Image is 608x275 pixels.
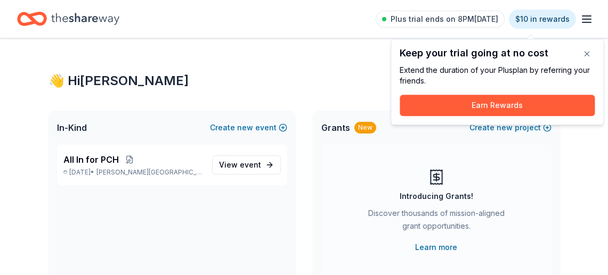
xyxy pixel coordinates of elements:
p: [DATE] • [63,168,204,177]
a: View event [212,155,281,174]
span: Grants [321,121,350,134]
div: New [354,122,376,134]
span: [PERSON_NAME][GEOGRAPHIC_DATA], [GEOGRAPHIC_DATA] [96,168,203,177]
button: Createnewevent [210,121,287,134]
span: event [240,160,261,169]
button: Createnewproject [469,121,552,134]
span: Plus trial ends on 8PM[DATE] [391,13,498,26]
a: Home [17,6,119,31]
div: Keep your trial going at no cost [400,48,595,59]
span: In-Kind [57,121,87,134]
span: View [219,159,261,171]
a: Plus trial ends on 8PM[DATE] [376,11,505,28]
button: Earn Rewards [400,95,595,116]
span: All In for PCH [63,153,119,166]
div: Discover thousands of mission-aligned grant opportunities. [364,207,509,237]
div: 👋 Hi [PERSON_NAME] [48,72,560,89]
div: Introducing Grants! [400,190,473,203]
a: Learn more [415,241,457,254]
a: $10 in rewards [509,10,576,29]
span: new [237,121,253,134]
div: Extend the duration of your Plus plan by referring your friends. [400,65,595,86]
span: new [497,121,513,134]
